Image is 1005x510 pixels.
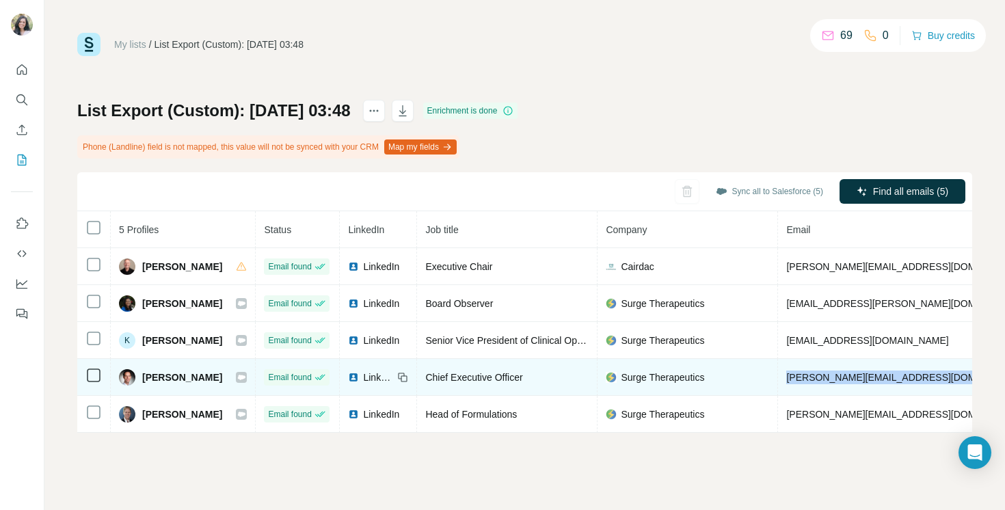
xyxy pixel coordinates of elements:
[77,100,351,122] h1: List Export (Custom): [DATE] 03:48
[606,409,617,420] img: company-logo
[11,88,33,112] button: Search
[11,301,33,326] button: Feedback
[621,371,704,384] span: Surge Therapeutics
[425,298,493,309] span: Board Observer
[840,179,965,204] button: Find all emails (5)
[11,118,33,142] button: Enrich CSV
[155,38,304,51] div: List Export (Custom): [DATE] 03:48
[11,57,33,82] button: Quick start
[11,211,33,236] button: Use Surfe on LinkedIn
[384,139,457,155] button: Map my fields
[348,335,359,346] img: LinkedIn logo
[363,260,399,273] span: LinkedIn
[959,436,991,469] div: Open Intercom Messenger
[11,14,33,36] img: Avatar
[119,224,159,235] span: 5 Profiles
[268,371,311,384] span: Email found
[268,334,311,347] span: Email found
[363,297,399,310] span: LinkedIn
[348,409,359,420] img: LinkedIn logo
[363,371,393,384] span: LinkedIn
[11,148,33,172] button: My lists
[142,260,222,273] span: [PERSON_NAME]
[268,297,311,310] span: Email found
[621,334,704,347] span: Surge Therapeutics
[363,334,399,347] span: LinkedIn
[363,407,399,421] span: LinkedIn
[873,185,948,198] span: Find all emails (5)
[840,27,853,44] p: 69
[425,224,458,235] span: Job title
[119,258,135,275] img: Avatar
[606,335,617,346] img: company-logo
[77,135,459,159] div: Phone (Landline) field is not mapped, this value will not be synced with your CRM
[606,261,617,272] img: company-logo
[348,261,359,272] img: LinkedIn logo
[423,103,518,119] div: Enrichment is done
[883,27,889,44] p: 0
[119,406,135,422] img: Avatar
[621,407,704,421] span: Surge Therapeutics
[621,260,654,273] span: Cairdac
[425,261,492,272] span: Executive Chair
[425,409,517,420] span: Head of Formulations
[348,372,359,383] img: LinkedIn logo
[11,271,33,296] button: Dashboard
[348,224,384,235] span: LinkedIn
[425,335,611,346] span: Senior Vice President of Clinical Operations
[142,297,222,310] span: [PERSON_NAME]
[706,181,833,202] button: Sync all to Salesforce (5)
[77,33,100,56] img: Surfe Logo
[268,260,311,273] span: Email found
[114,39,146,50] a: My lists
[786,224,810,235] span: Email
[142,407,222,421] span: [PERSON_NAME]
[606,298,617,309] img: company-logo
[142,334,222,347] span: [PERSON_NAME]
[621,297,704,310] span: Surge Therapeutics
[786,335,948,346] span: [EMAIL_ADDRESS][DOMAIN_NAME]
[911,26,975,45] button: Buy credits
[119,369,135,386] img: Avatar
[119,295,135,312] img: Avatar
[606,372,617,383] img: company-logo
[142,371,222,384] span: [PERSON_NAME]
[119,332,135,349] div: K
[606,224,647,235] span: Company
[363,100,385,122] button: actions
[11,241,33,266] button: Use Surfe API
[264,224,291,235] span: Status
[149,38,152,51] li: /
[425,372,522,383] span: Chief Executive Officer
[348,298,359,309] img: LinkedIn logo
[268,408,311,420] span: Email found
